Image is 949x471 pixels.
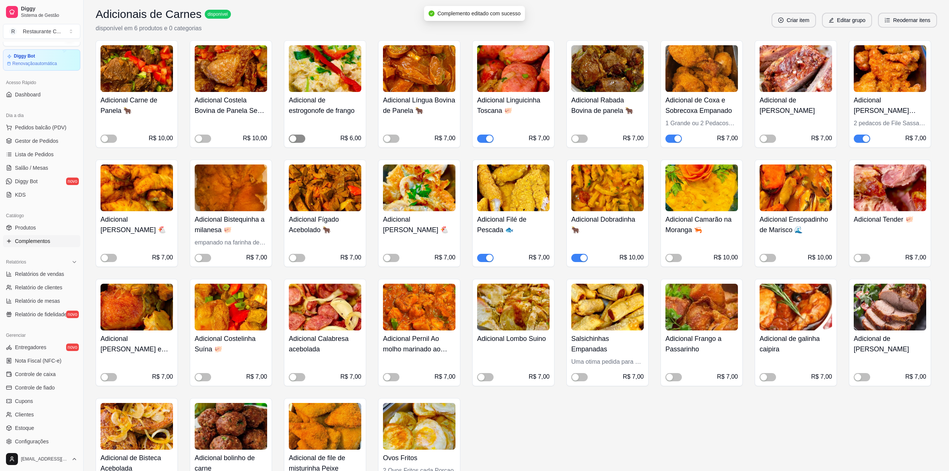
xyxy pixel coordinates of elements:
div: R$ 7,00 [905,253,926,262]
div: R$ 7,00 [623,134,644,143]
h4: Adicional [PERSON_NAME] crocante [854,95,926,116]
a: Relatório de fidelidadenovo [3,308,80,320]
article: Renovação automática [12,61,57,67]
h3: Adicionais de Carnes [96,7,202,21]
span: Clientes [15,411,34,418]
img: product-image [854,45,926,92]
div: R$ 7,00 [623,372,644,381]
img: product-image [289,164,361,211]
div: Catálogo [3,210,80,222]
div: R$ 7,00 [811,134,832,143]
a: Entregadoresnovo [3,341,80,353]
div: R$ 7,00 [811,372,832,381]
div: Acesso Rápido [3,77,80,89]
span: Sistema de Gestão [21,12,77,18]
span: Diggy Bot [15,178,38,185]
span: disponível [206,11,229,17]
div: R$ 10,00 [243,134,267,143]
h4: Adicional [PERSON_NAME] 🐔 [101,214,173,235]
div: R$ 7,00 [905,372,926,381]
h4: Adicional Linguicinha Toscana 🐖 [477,95,550,116]
h4: Adicional Frango a Passarinho [665,333,738,354]
span: Produtos [15,224,36,231]
img: product-image [571,284,644,330]
h4: Ovos Fritos [383,453,455,463]
div: 2 pedacos de File Sassami Crocante1 Grande ou 2 Pedacos pequenos empanado na farinha Panko [854,119,926,128]
div: R$ 10,00 [808,253,832,262]
img: product-image [477,164,550,211]
span: Dashboard [15,91,41,98]
div: R$ 7,00 [717,372,738,381]
div: R$ 7,00 [340,253,361,262]
span: Complemento editado com sucesso [438,10,521,16]
a: Configurações [3,435,80,447]
h4: Adicional Dobradinha 🐂 [571,214,644,235]
a: Controle de caixa [3,368,80,380]
h4: Adicional Rabada Bovina de panela 🐂 [571,95,644,116]
img: product-image [760,45,832,92]
div: empanado na farinha de rosca [195,238,267,247]
h4: Adicional Tender 🐖 [854,214,926,225]
h4: Adicional de galinha caipira [760,333,832,354]
div: Dia a dia [3,110,80,121]
div: R$ 7,00 [246,253,267,262]
button: plus-circleCriar item [772,13,816,28]
a: Gestor de Pedidos [3,135,80,147]
a: Diggy Botnovo [3,175,80,187]
div: R$ 6,00 [340,134,361,143]
span: check-circle [429,10,435,16]
h4: Adicional Pernil Ao molho marinado ao vinho tinto 🐖 [383,333,455,354]
img: product-image [383,45,455,92]
img: product-image [665,45,738,92]
a: Estoque [3,422,80,434]
img: product-image [571,164,644,211]
button: Pedidos balcão (PDV) [3,121,80,133]
span: Controle de fiado [15,384,55,391]
div: R$ 7,00 [905,134,926,143]
a: Relatório de clientes [3,281,80,293]
div: Gerenciar [3,329,80,341]
div: R$ 10,00 [149,134,173,143]
img: product-image [289,45,361,92]
h4: Adicional Calabresa acebolada [289,333,361,354]
img: product-image [760,284,832,330]
article: Diggy Bot [14,53,35,59]
span: Relatório de fidelidade [15,311,67,318]
span: Lista de Pedidos [15,151,54,158]
img: product-image [101,403,173,450]
div: R$ 7,00 [435,134,455,143]
div: 1 Grande ou 2 Pedacos pequenos empanado na farinha Panko [665,119,738,128]
span: Pedidos balcão (PDV) [15,124,67,131]
span: KDS [15,191,26,198]
h4: Adicional Filé de Pescada 🐟 [477,214,550,235]
img: product-image [760,164,832,211]
img: product-image [477,45,550,92]
div: R$ 7,00 [152,372,173,381]
span: Gestor de Pedidos [15,137,58,145]
h4: Adicional Lombo Suino [477,333,550,344]
a: KDS [3,189,80,201]
a: Complementos [3,235,80,247]
button: Select a team [3,24,80,39]
img: product-image [477,284,550,330]
img: product-image [289,284,361,330]
h4: Adicional Costela Bovina de Panela Sem osso 🐂 [195,95,267,116]
img: product-image [383,284,455,330]
img: product-image [854,164,926,211]
h4: Adicional Camarão na Moranga 🦐 [665,214,738,235]
h4: Adicional [PERSON_NAME] 🐔 [383,214,455,235]
a: Salão / Mesas [3,162,80,174]
span: Configurações [15,438,49,445]
a: Clientes [3,409,80,421]
div: R$ 7,00 [529,253,550,262]
span: Relatórios de vendas [15,270,64,278]
span: Relatório de clientes [15,284,62,291]
a: Controle de fiado [3,382,80,394]
a: Cupons [3,395,80,407]
span: Relatório de mesas [15,297,60,305]
span: Cupons [15,397,33,405]
span: Relatórios [6,259,26,265]
img: product-image [665,164,738,211]
span: [EMAIL_ADDRESS][DOMAIN_NAME] [21,456,68,462]
span: ordered-list [885,18,890,23]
